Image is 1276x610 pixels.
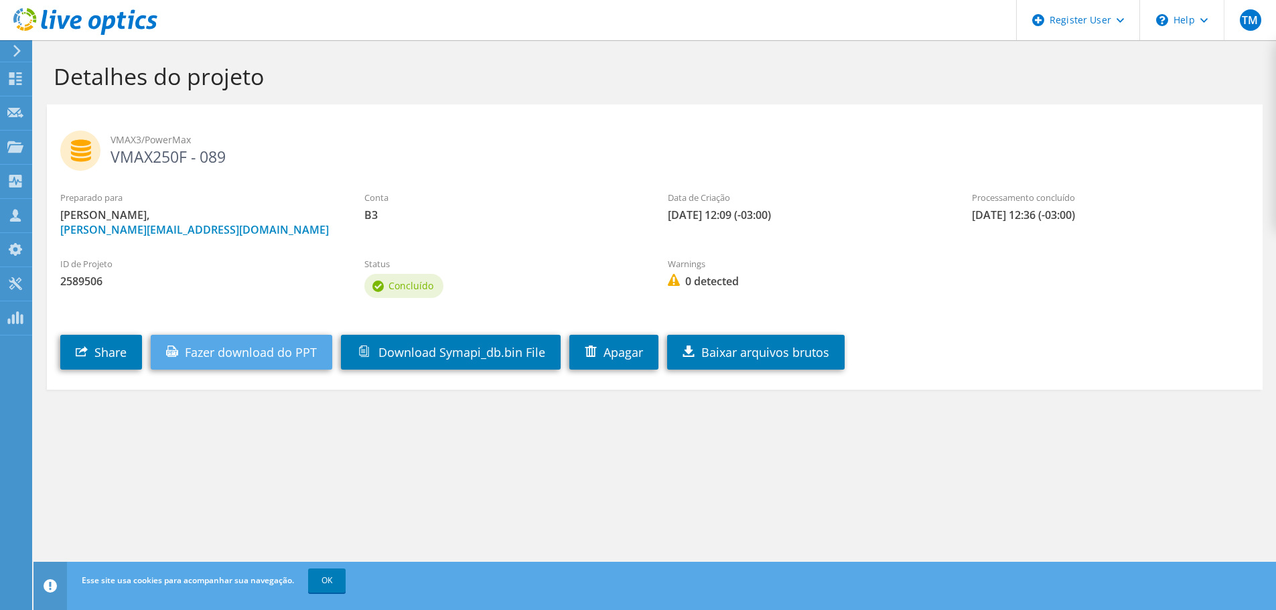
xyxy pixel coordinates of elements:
span: 2589506 [60,274,338,289]
a: Baixar arquivos brutos [667,335,845,370]
label: Processamento concluído [972,191,1249,204]
span: 0 detected [668,274,945,289]
a: Share [60,335,142,370]
a: Fazer download do PPT [151,335,332,370]
a: Apagar [569,335,658,370]
span: Esse site usa cookies para acompanhar sua navegação. [82,575,294,586]
svg: \n [1156,14,1168,26]
h2: VMAX250F - 089 [60,131,1249,164]
label: Warnings [668,257,945,271]
label: ID de Projeto [60,257,338,271]
span: Concluído [388,279,433,292]
span: [DATE] 12:09 (-03:00) [668,208,945,222]
a: [PERSON_NAME][EMAIL_ADDRESS][DOMAIN_NAME] [60,222,329,237]
span: VMAX3/PowerMax [111,133,1249,147]
label: Data de Criação [668,191,945,204]
h1: Detalhes do projeto [54,62,1249,90]
a: Download Symapi_db.bin File [341,335,561,370]
label: Conta [364,191,642,204]
span: [PERSON_NAME], [60,208,338,237]
label: Status [364,257,642,271]
span: [DATE] 12:36 (-03:00) [972,208,1249,222]
span: TM [1240,9,1261,31]
a: OK [308,568,346,593]
span: B3 [364,208,642,222]
label: Preparado para [60,191,338,204]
